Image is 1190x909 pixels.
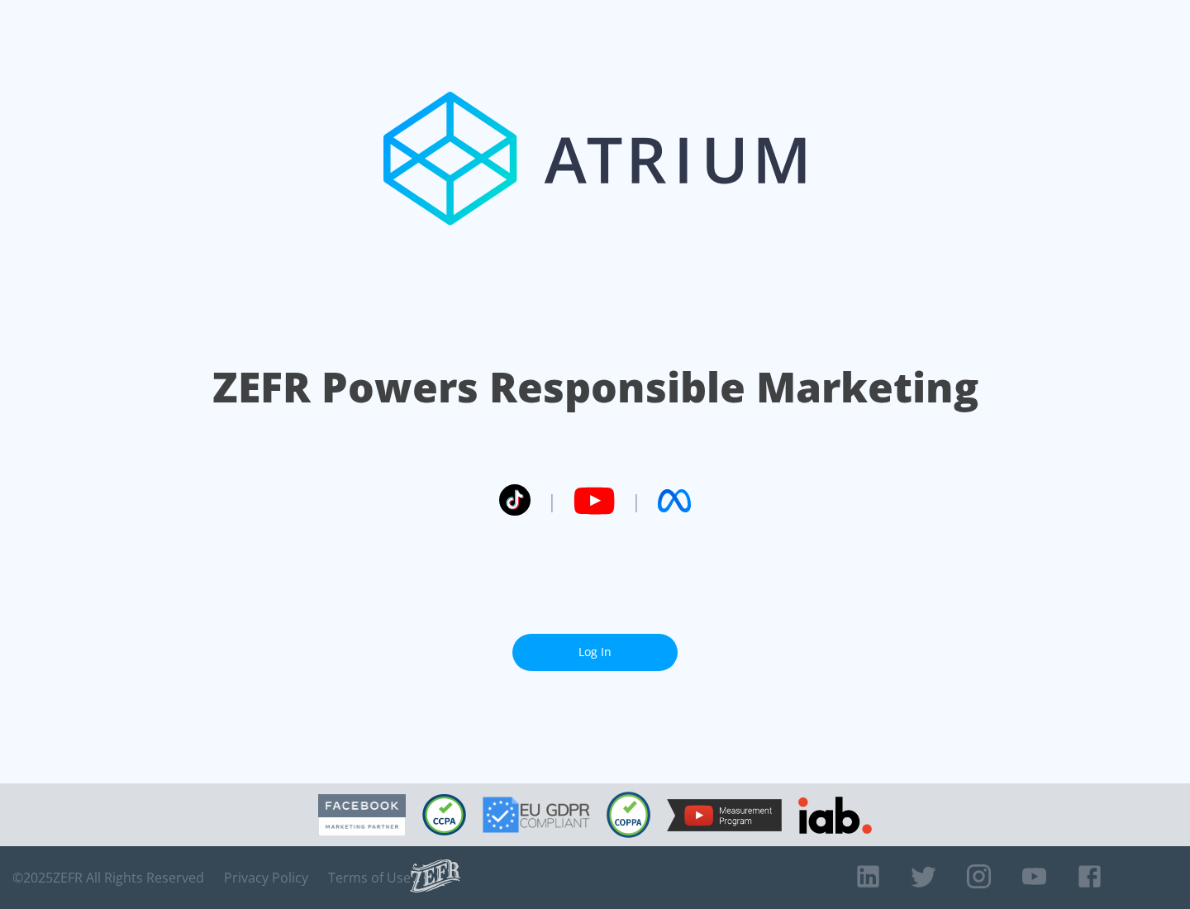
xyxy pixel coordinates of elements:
h1: ZEFR Powers Responsible Marketing [212,359,978,416]
a: Terms of Use [328,869,411,886]
a: Log In [512,634,678,671]
img: YouTube Measurement Program [667,799,782,831]
img: IAB [798,797,872,834]
img: CCPA Compliant [422,794,466,835]
img: GDPR Compliant [483,797,590,833]
a: Privacy Policy [224,869,308,886]
span: © 2025 ZEFR All Rights Reserved [12,869,204,886]
span: | [631,488,641,513]
span: | [547,488,557,513]
img: COPPA Compliant [607,792,650,838]
img: Facebook Marketing Partner [318,794,406,836]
